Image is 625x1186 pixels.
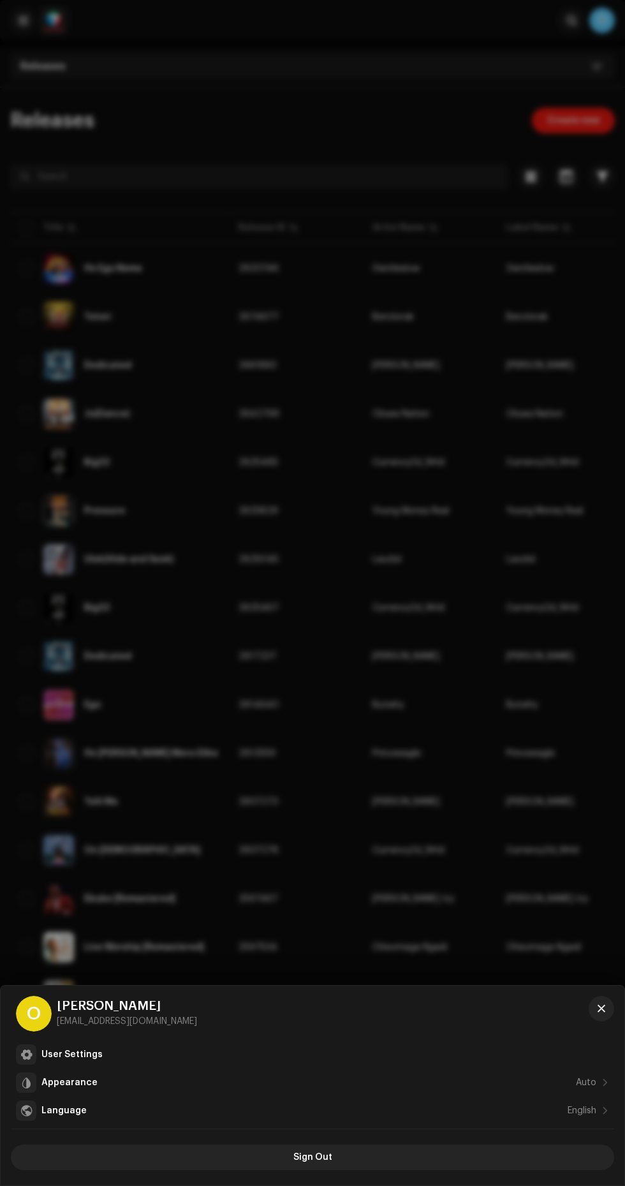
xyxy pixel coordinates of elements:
div: Language [41,1106,87,1116]
div: [PERSON_NAME] [57,1001,197,1011]
div: English [568,1106,596,1116]
div: O [16,996,52,1032]
span: Sign Out [293,1145,332,1170]
div: Appearance [41,1078,98,1088]
button: Sign Out [11,1145,614,1170]
div: User Settings [41,1049,103,1060]
div: Auto [576,1078,596,1088]
re-m-nav-item: User Settings [11,1042,614,1067]
re-m-nav-item: Language [11,1098,614,1123]
re-m-nav-item: Appearance [11,1070,614,1095]
div: [EMAIL_ADDRESS][DOMAIN_NAME] [57,1016,197,1027]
